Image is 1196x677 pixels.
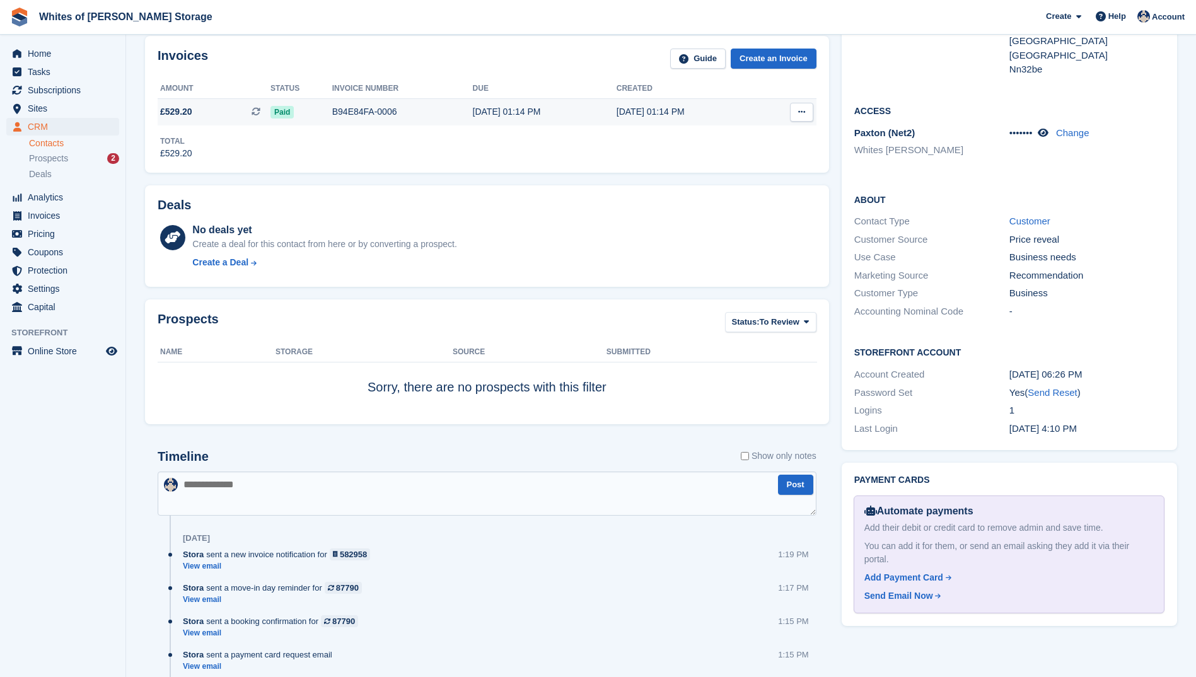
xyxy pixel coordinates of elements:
[340,548,367,560] div: 582958
[1009,423,1077,434] time: 2025-05-28 15:10:39 UTC
[34,6,218,27] a: Whites of [PERSON_NAME] Storage
[6,225,119,243] a: menu
[1009,250,1164,265] div: Business needs
[1108,10,1126,23] span: Help
[725,312,816,333] button: Status: To Review
[164,478,178,492] img: Wendy
[28,225,103,243] span: Pricing
[183,615,204,627] span: Stora
[864,540,1154,566] div: You can add it for them, or send an email asking they add it via their portal.
[1009,233,1164,247] div: Price reveal
[6,262,119,279] a: menu
[330,548,371,560] a: 582958
[854,422,1009,436] div: Last Login
[854,193,1164,205] h2: About
[28,262,103,279] span: Protection
[183,649,204,661] span: Stora
[270,106,294,119] span: Paid
[321,615,358,627] a: 87790
[183,615,364,627] div: sent a booking confirmation for
[1009,62,1164,77] div: Nn32be
[6,207,119,224] a: menu
[607,342,816,362] th: Submitted
[854,214,1009,229] div: Contact Type
[854,386,1009,400] div: Password Set
[368,380,607,394] span: Sorry, there are no prospects with this filter
[28,207,103,224] span: Invoices
[864,571,943,584] div: Add Payment Card
[1028,387,1077,398] a: Send Reset
[854,286,1009,301] div: Customer Type
[778,615,808,627] div: 1:15 PM
[104,344,119,359] a: Preview store
[1009,367,1164,382] div: [DATE] 06:26 PM
[192,238,456,251] div: Create a deal for this contact from here or by converting a prospect.
[158,312,219,335] h2: Prospects
[6,118,119,136] a: menu
[453,342,607,362] th: Source
[158,449,209,464] h2: Timeline
[160,105,192,119] span: £529.20
[854,345,1164,358] h2: Storefront Account
[854,475,1164,485] h2: Payment cards
[1009,269,1164,283] div: Recommendation
[336,582,359,594] div: 87790
[28,118,103,136] span: CRM
[1152,11,1185,23] span: Account
[158,79,270,99] th: Amount
[158,198,191,212] h2: Deals
[473,79,617,99] th: Due
[276,342,453,362] th: Storage
[854,269,1009,283] div: Marketing Source
[1009,386,1164,400] div: Yes
[29,168,52,180] span: Deals
[28,81,103,99] span: Subscriptions
[29,152,119,165] a: Prospects 2
[864,504,1154,519] div: Automate payments
[1137,10,1150,23] img: Wendy
[778,582,808,594] div: 1:17 PM
[192,223,456,238] div: No deals yet
[741,449,816,463] label: Show only notes
[10,8,29,26] img: stora-icon-8386f47178a22dfd0bd8f6a31ec36ba5ce8667c1dd55bd0f319d3a0aa187defe.svg
[28,63,103,81] span: Tasks
[183,582,368,594] div: sent a move-in day reminder for
[1009,34,1164,49] div: [GEOGRAPHIC_DATA]
[864,521,1154,535] div: Add their debit or credit card to remove admin and save time.
[28,298,103,316] span: Capital
[332,105,473,119] div: B94E84FA-0006
[778,475,813,495] button: Post
[183,533,210,543] div: [DATE]
[6,243,119,261] a: menu
[6,188,119,206] a: menu
[158,49,208,69] h2: Invoices
[1009,49,1164,63] div: [GEOGRAPHIC_DATA]
[192,256,456,269] a: Create a Deal
[325,582,362,594] a: 87790
[332,615,355,627] div: 87790
[778,649,808,661] div: 1:15 PM
[332,79,473,99] th: Invoice number
[6,298,119,316] a: menu
[183,661,339,672] a: View email
[28,188,103,206] span: Analytics
[617,105,760,119] div: [DATE] 01:14 PM
[854,143,1009,158] li: Whites [PERSON_NAME]
[29,137,119,149] a: Contacts
[160,147,192,160] div: £529.20
[854,233,1009,247] div: Customer Source
[1046,10,1071,23] span: Create
[183,548,204,560] span: Stora
[741,449,749,463] input: Show only notes
[6,81,119,99] a: menu
[28,100,103,117] span: Sites
[1025,387,1080,398] span: ( )
[778,548,808,560] div: 1:19 PM
[854,250,1009,265] div: Use Case
[1009,304,1164,319] div: -
[28,280,103,298] span: Settings
[183,582,204,594] span: Stora
[854,367,1009,382] div: Account Created
[183,594,368,605] a: View email
[28,45,103,62] span: Home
